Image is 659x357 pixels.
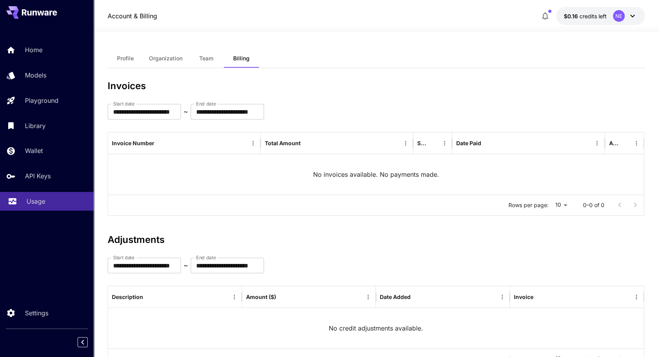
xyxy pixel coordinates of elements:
[199,55,213,62] span: Team
[25,45,43,55] p: Home
[184,107,188,116] p: ~
[620,138,631,149] button: Sort
[108,81,645,91] h3: Invoices
[117,55,134,62] span: Profile
[196,254,216,261] label: End date
[25,308,48,318] p: Settings
[556,7,645,25] button: $0.1591NE
[380,294,411,300] div: Date Added
[456,140,481,146] div: Date Paid
[112,140,154,146] div: Invoice Number
[508,201,548,209] p: Rows per page:
[233,55,250,62] span: Billing
[78,337,88,347] button: Collapse sidebar
[564,13,579,19] span: $0.16
[25,146,43,155] p: Wallet
[184,261,188,270] p: ~
[439,138,450,149] button: Menu
[113,254,135,261] label: Start date
[564,12,607,20] div: $0.1591
[265,140,301,146] div: Total Amount
[363,292,374,302] button: Menu
[25,96,58,105] p: Playground
[313,170,439,179] p: No invoices available. No payments made.
[631,138,642,149] button: Menu
[108,11,157,21] nav: breadcrumb
[248,138,259,149] button: Menu
[108,11,157,21] a: Account & Billing
[113,100,135,107] label: Start date
[83,335,94,349] div: Collapse sidebar
[534,292,545,302] button: Sort
[112,294,143,300] div: Description
[25,171,51,181] p: API Keys
[631,292,642,302] button: Menu
[583,201,604,209] p: 0–0 of 0
[428,138,439,149] button: Sort
[25,121,46,130] p: Library
[411,292,422,302] button: Sort
[514,294,533,300] div: Invoice
[417,140,427,146] div: Status
[613,10,625,22] div: NE
[108,234,645,245] h3: Adjustments
[551,199,570,211] div: 10
[609,140,619,146] div: Action
[277,292,288,302] button: Sort
[482,138,493,149] button: Sort
[400,138,411,149] button: Menu
[27,197,45,206] p: Usage
[144,292,155,302] button: Sort
[25,70,46,80] p: Models
[497,292,508,302] button: Menu
[229,292,240,302] button: Menu
[196,100,216,107] label: End date
[579,13,607,19] span: credits left
[155,138,166,149] button: Sort
[149,55,182,62] span: Organization
[329,324,423,333] p: No credit adjustments available.
[301,138,312,149] button: Sort
[592,138,602,149] button: Menu
[246,294,276,300] div: Amount ($)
